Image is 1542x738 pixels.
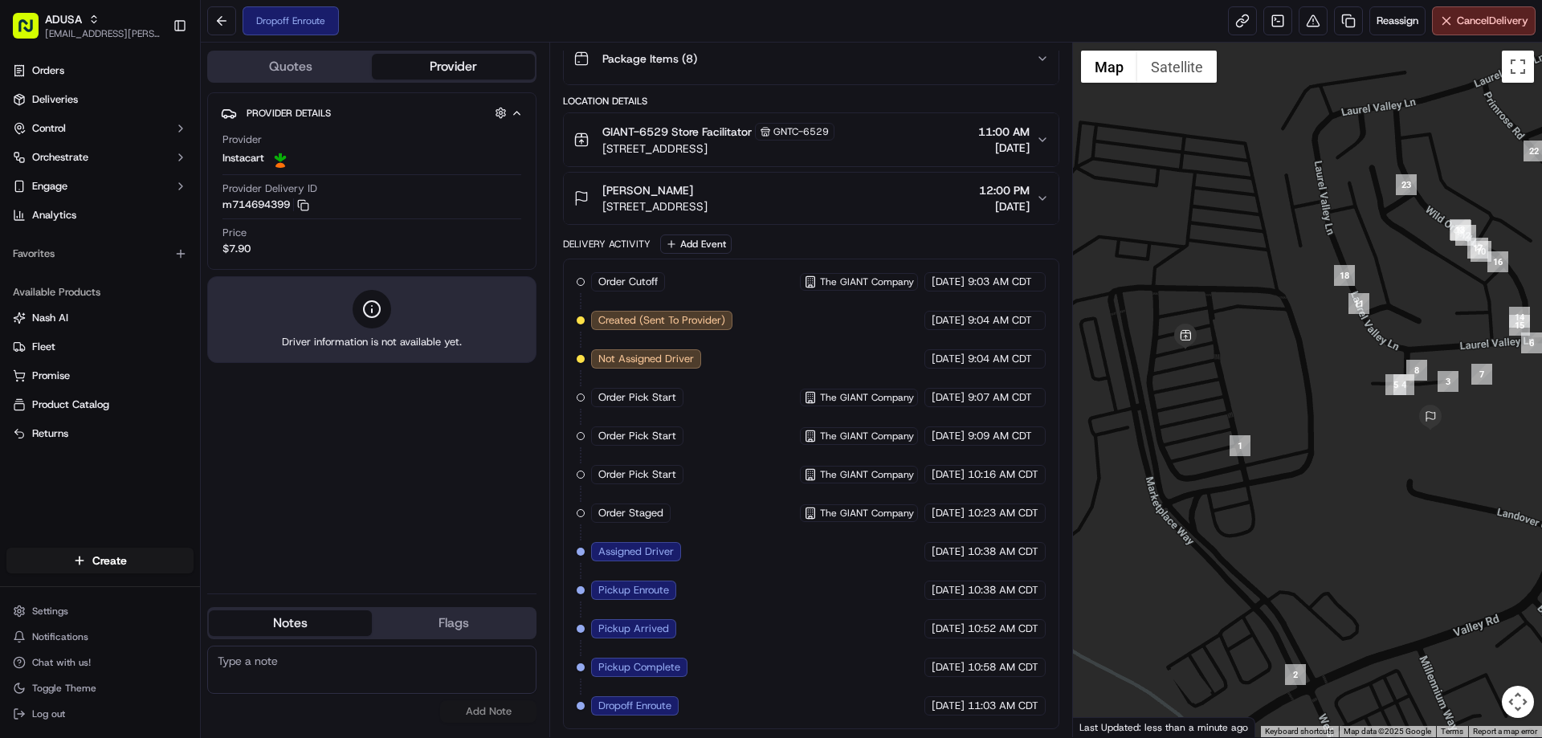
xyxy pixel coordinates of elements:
[968,313,1032,328] span: 9:04 AM CDT
[820,468,914,481] span: The GIANT Company
[932,429,965,443] span: [DATE]
[13,311,187,325] a: Nash AI
[602,51,697,67] span: Package Items ( 8 )
[932,390,965,405] span: [DATE]
[602,198,708,214] span: [STREET_ADDRESS]
[32,630,88,643] span: Notifications
[932,660,965,675] span: [DATE]
[6,363,194,389] button: Promise
[563,95,1059,108] div: Location Details
[6,305,194,331] button: Nash AI
[1137,51,1217,83] button: Show satellite imagery
[13,398,187,412] a: Product Catalog
[6,651,194,674] button: Chat with us!
[6,173,194,199] button: Engage
[1406,360,1427,381] div: 8
[968,275,1032,289] span: 9:03 AM CDT
[968,467,1038,482] span: 10:16 AM CDT
[932,275,965,289] span: [DATE]
[13,426,187,441] a: Returns
[598,313,725,328] span: Created (Sent To Provider)
[273,158,292,177] button: Start new chat
[1393,374,1414,395] div: 4
[932,622,965,636] span: [DATE]
[32,605,68,618] span: Settings
[16,64,292,90] p: Welcome 👋
[979,198,1030,214] span: [DATE]
[222,242,251,256] span: $7.90
[6,87,194,112] a: Deliveries
[372,54,535,80] button: Provider
[136,234,149,247] div: 💻
[564,113,1058,166] button: GIANT-6529 Store FacilitatorGNTC-6529[STREET_ADDRESS]11:00 AM[DATE]
[1457,14,1528,28] span: Cancel Delivery
[222,133,262,147] span: Provider
[660,234,732,254] button: Add Event
[820,507,914,520] span: The GIANT Company
[968,429,1032,443] span: 9:09 AM CDT
[55,169,203,182] div: We're available if you need us!
[152,233,258,249] span: API Documentation
[1396,174,1417,195] div: 23
[932,506,965,520] span: [DATE]
[598,352,694,366] span: Not Assigned Driver
[932,313,965,328] span: [DATE]
[92,552,127,569] span: Create
[32,682,96,695] span: Toggle Theme
[932,583,965,597] span: [DATE]
[6,202,194,228] a: Analytics
[1450,220,1471,241] div: 9
[1265,726,1334,737] button: Keyboard shortcuts
[1369,6,1426,35] button: Reassign
[13,340,187,354] a: Fleet
[598,660,680,675] span: Pickup Complete
[32,398,109,412] span: Product Catalog
[1502,51,1534,83] button: Toggle fullscreen view
[32,121,66,136] span: Control
[932,467,965,482] span: [DATE]
[6,116,194,141] button: Control
[602,141,834,157] span: [STREET_ADDRESS]
[932,352,965,366] span: [DATE]
[1441,727,1463,736] a: Terms (opens in new tab)
[6,279,194,305] div: Available Products
[968,583,1038,597] span: 10:38 AM CDT
[932,544,965,559] span: [DATE]
[32,426,68,441] span: Returns
[6,703,194,725] button: Log out
[1471,241,1491,262] div: 10
[113,271,194,284] a: Powered byPylon
[32,311,68,325] span: Nash AI
[598,429,676,443] span: Order Pick Start
[1377,14,1418,28] span: Reassign
[32,707,65,720] span: Log out
[932,699,965,713] span: [DATE]
[45,11,82,27] span: ADUSA
[32,179,67,194] span: Engage
[282,335,462,349] span: Driver information is not available yet.
[32,208,76,222] span: Analytics
[1230,435,1250,456] div: 1
[32,656,91,669] span: Chat with us!
[979,182,1030,198] span: 12:00 PM
[129,226,264,255] a: 💻API Documentation
[1432,6,1536,35] button: CancelDelivery
[1509,315,1530,336] div: 15
[978,140,1030,156] span: [DATE]
[1473,727,1537,736] a: Report a map error
[820,430,914,442] span: The GIANT Company
[602,124,752,140] span: GIANT-6529 Store Facilitator
[32,63,64,78] span: Orders
[1334,265,1355,286] div: 18
[42,104,289,120] input: Got a question? Start typing here...
[209,54,372,80] button: Quotes
[6,58,194,84] a: Orders
[13,369,187,383] a: Promise
[16,234,29,247] div: 📗
[209,610,372,636] button: Notes
[598,699,671,713] span: Dropoff Enroute
[222,198,309,212] button: m714694399
[968,390,1032,405] span: 9:07 AM CDT
[10,226,129,255] a: 📗Knowledge Base
[6,6,166,45] button: ADUSA[EMAIL_ADDRESS][PERSON_NAME][DOMAIN_NAME]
